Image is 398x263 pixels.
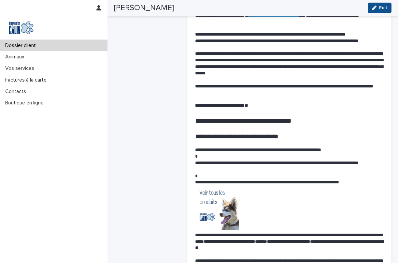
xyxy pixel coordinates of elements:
[3,54,30,60] p: Animaux
[368,3,391,13] button: Edit
[3,100,49,106] p: Boutique en ligne
[195,186,239,229] img: h9IhtBsNtBUbAAAAABJRU5ErkJggg==
[3,65,39,71] p: Vos services
[114,3,174,13] h2: [PERSON_NAME]
[3,88,31,95] p: Contacts
[5,21,37,34] img: Y0SYDZVsQvbSeSFpbQoq
[3,42,41,49] p: Dossier client
[3,77,52,83] p: Factures à la carte
[379,6,387,10] span: Edit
